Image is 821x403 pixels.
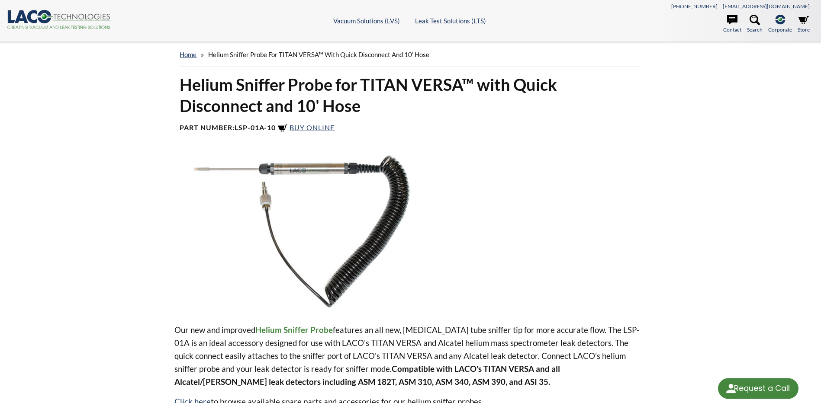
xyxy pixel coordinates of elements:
[798,15,810,34] a: Store
[255,325,333,335] strong: Helium Sniffer Probe
[718,378,798,399] div: Request a Call
[208,51,429,58] span: Helium Sniffer Probe for TITAN VERSA™ with Quick Disconnect and 10' Hose
[180,123,641,134] h4: Part Number:
[180,74,641,117] h1: Helium Sniffer Probe for TITAN VERSA™ with Quick Disconnect and 10' Hose
[747,15,763,34] a: Search
[277,123,335,131] a: Buy Online
[723,15,741,34] a: Contact
[768,26,792,34] span: Corporate
[724,382,738,396] img: round button
[174,323,646,388] p: Our new and improved features an all new, [MEDICAL_DATA] tube sniffer tip for more accurate flow....
[723,3,810,10] a: [EMAIL_ADDRESS][DOMAIN_NAME]
[174,154,451,309] img: Sniffer Probe, top view
[671,3,718,10] a: [PHONE_NUMBER]
[174,364,560,387] strong: Compatible with LACO's TITAN VERSA and all Alcatel/[PERSON_NAME] leak detectors including ASM 182...
[415,17,486,25] a: Leak Test Solutions (LTS)
[235,123,276,131] b: LSP-01A-10
[180,42,641,67] div: »
[333,17,400,25] a: Vacuum Solutions (LVS)
[180,51,196,58] a: home
[290,123,335,131] span: Buy Online
[734,378,790,398] div: Request a Call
